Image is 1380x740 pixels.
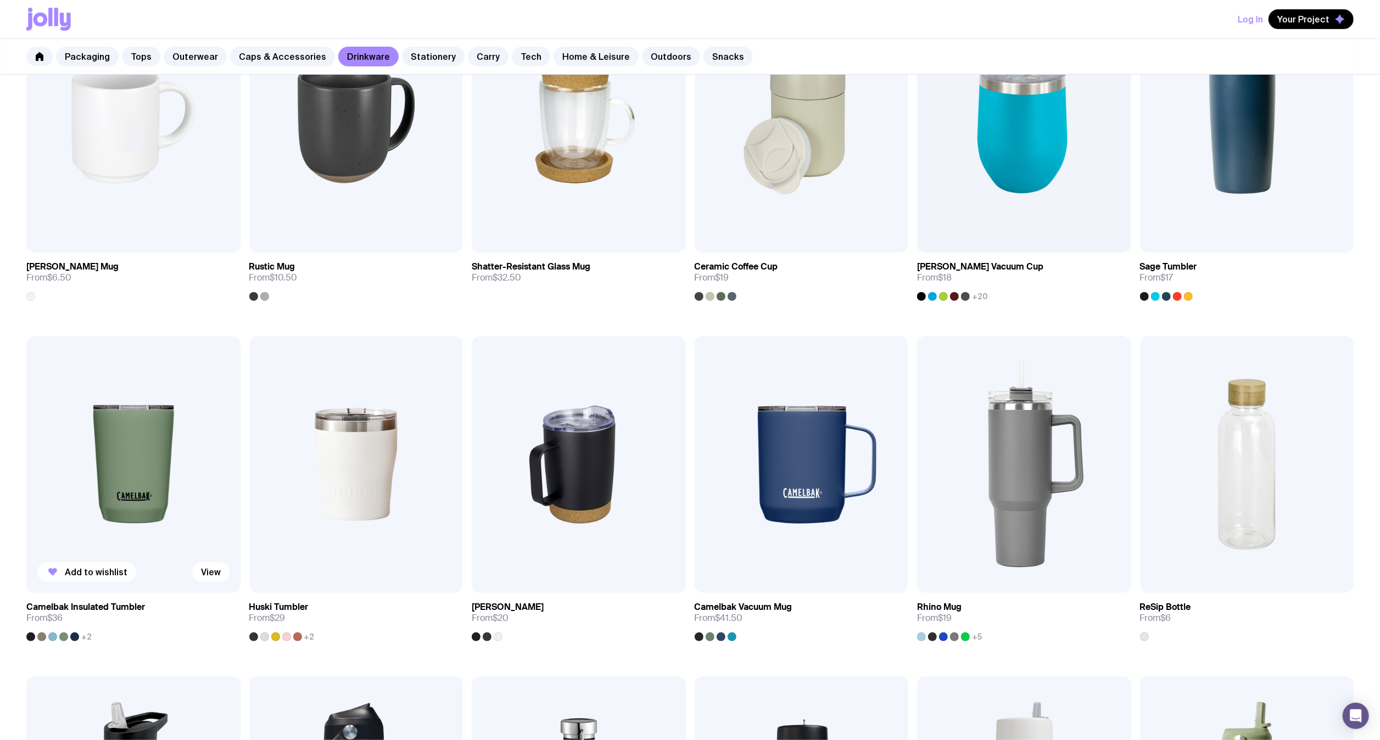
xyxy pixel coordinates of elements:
[402,47,465,66] a: Stationery
[512,47,550,66] a: Tech
[716,272,729,283] span: $19
[47,612,63,624] span: $36
[26,253,241,301] a: [PERSON_NAME] MugFrom$6.50
[472,613,509,624] span: From
[695,272,729,283] span: From
[1140,593,1354,641] a: ReSip BottleFrom$6
[472,253,686,292] a: Shatter-Resistant Glass MugFrom$32.50
[192,562,230,582] a: View
[472,602,544,613] h3: [PERSON_NAME]
[26,272,71,283] span: From
[1140,272,1174,283] span: From
[270,612,286,624] span: $29
[56,47,119,66] a: Packaging
[917,261,1043,272] h3: [PERSON_NAME] Vacuum Cup
[26,613,63,624] span: From
[695,253,909,301] a: Ceramic Coffee CupFrom$19
[1140,602,1191,613] h3: ReSip Bottle
[917,613,952,624] span: From
[26,261,119,272] h3: [PERSON_NAME] Mug
[468,47,509,66] a: Carry
[249,253,463,301] a: Rustic MugFrom$10.50
[1269,9,1354,29] button: Your Project
[164,47,227,66] a: Outerwear
[1140,613,1171,624] span: From
[338,47,399,66] a: Drinkware
[642,47,700,66] a: Outdoors
[917,602,962,613] h3: Rhino Mug
[249,593,463,641] a: Huski TumblerFrom$29+2
[493,272,521,283] span: $32.50
[972,292,988,301] span: +20
[1161,612,1171,624] span: $6
[472,593,686,641] a: [PERSON_NAME]From$20
[1140,261,1197,272] h3: Sage Tumbler
[554,47,639,66] a: Home & Leisure
[249,613,286,624] span: From
[938,272,952,283] span: $18
[917,272,952,283] span: From
[716,612,743,624] span: $41.50
[81,632,92,641] span: +2
[65,567,127,578] span: Add to wishlist
[1277,14,1329,25] span: Your Project
[47,272,71,283] span: $6.50
[1140,253,1354,301] a: Sage TumblerFrom$17
[230,47,335,66] a: Caps & Accessories
[1161,272,1174,283] span: $17
[304,632,315,641] span: +2
[1238,9,1263,29] button: Log In
[917,593,1131,641] a: Rhino MugFrom$19+5
[972,632,982,641] span: +5
[270,272,298,283] span: $10.50
[249,261,295,272] h3: Rustic Mug
[695,261,778,272] h3: Ceramic Coffee Cup
[249,272,298,283] span: From
[493,612,509,624] span: $20
[472,261,590,272] h3: Shatter-Resistant Glass Mug
[122,47,160,66] a: Tops
[249,602,309,613] h3: Huski Tumbler
[26,602,145,613] h3: Camelbak Insulated Tumbler
[472,272,521,283] span: From
[695,602,792,613] h3: Camelbak Vacuum Mug
[695,613,743,624] span: From
[703,47,753,66] a: Snacks
[695,593,909,641] a: Camelbak Vacuum MugFrom$41.50
[917,253,1131,301] a: [PERSON_NAME] Vacuum CupFrom$18+20
[938,612,952,624] span: $19
[26,593,241,641] a: Camelbak Insulated TumblerFrom$36+2
[37,562,136,582] button: Add to wishlist
[1343,703,1369,729] div: Open Intercom Messenger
